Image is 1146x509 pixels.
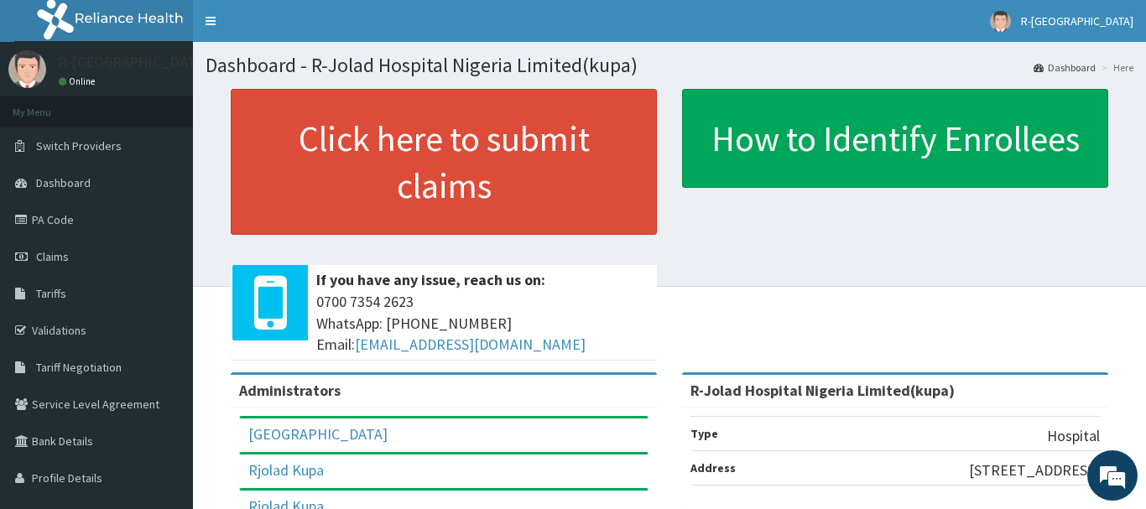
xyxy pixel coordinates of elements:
[990,11,1011,32] img: User Image
[239,381,341,400] b: Administrators
[248,424,388,444] a: [GEOGRAPHIC_DATA]
[206,55,1133,76] h1: Dashboard - R-Jolad Hospital Nigeria Limited(kupa)
[36,138,122,153] span: Switch Providers
[36,360,122,375] span: Tariff Negotiation
[59,55,210,70] p: R-[GEOGRAPHIC_DATA]
[59,75,99,87] a: Online
[8,50,46,88] img: User Image
[969,460,1100,481] p: [STREET_ADDRESS]
[316,291,649,356] span: 0700 7354 2623 WhatsApp: [PHONE_NUMBER] Email:
[1047,425,1100,447] p: Hospital
[1021,13,1133,29] span: R-[GEOGRAPHIC_DATA]
[248,460,324,480] a: Rjolad Kupa
[682,89,1108,188] a: How to Identify Enrollees
[36,249,69,264] span: Claims
[231,89,657,235] a: Click here to submit claims
[1097,60,1133,75] li: Here
[316,270,545,289] b: If you have any issue, reach us on:
[355,335,586,354] a: [EMAIL_ADDRESS][DOMAIN_NAME]
[36,175,91,190] span: Dashboard
[690,426,718,441] b: Type
[36,286,66,301] span: Tariffs
[1034,60,1096,75] a: Dashboard
[690,460,736,475] b: Address
[690,381,955,400] strong: R-Jolad Hospital Nigeria Limited(kupa)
